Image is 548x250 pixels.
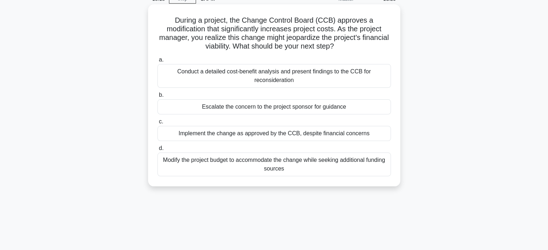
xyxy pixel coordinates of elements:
[159,145,164,151] span: d.
[157,153,391,176] div: Modify the project budget to accommodate the change while seeking additional funding sources
[159,118,163,124] span: c.
[157,16,392,51] h5: During a project, the Change Control Board (CCB) approves a modification that significantly incre...
[157,99,391,114] div: Escalate the concern to the project sponsor for guidance
[159,56,164,63] span: a.
[157,126,391,141] div: Implement the change as approved by the CCB, despite financial concerns
[159,92,164,98] span: b.
[157,64,391,88] div: Conduct a detailed cost-benefit analysis and present findings to the CCB for reconsideration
